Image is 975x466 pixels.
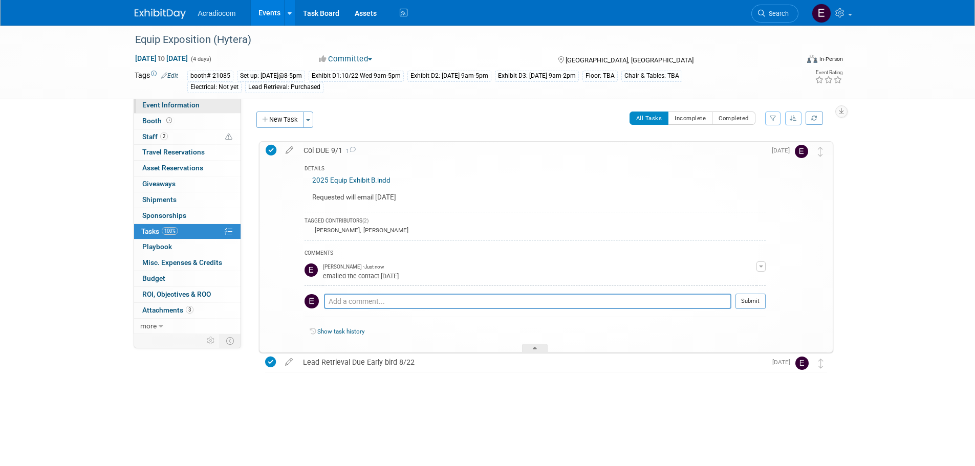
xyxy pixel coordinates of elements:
span: [DATE] [772,359,795,366]
img: Elizabeth Martinez [305,263,318,277]
span: Potential Scheduling Conflict -- at least one attendee is tagged in another overlapping event. [225,132,232,142]
a: more [134,319,241,334]
a: edit [280,358,298,367]
span: Giveaways [142,180,176,188]
span: to [157,54,166,62]
a: 2025 Equip Exhibit B.indd [312,176,391,184]
a: Attachments3 [134,303,241,318]
span: [DATE] [772,147,795,154]
div: , [305,226,766,235]
td: Toggle Event Tabs [220,334,241,347]
img: Elizabeth Martinez [795,357,809,370]
a: Staff2 [134,129,241,145]
span: Event Information [142,101,200,109]
div: emailed the contact [DATE] [323,271,756,280]
a: Asset Reservations [134,161,241,176]
span: Tasks [141,227,178,235]
a: Refresh [806,112,823,125]
div: Chair & Tables: TBA [621,71,682,81]
a: edit [280,146,298,155]
span: [DATE] [DATE] [135,54,188,63]
span: Asset Reservations [142,164,203,172]
div: COMMENTS [305,249,766,259]
span: Booth [142,117,174,125]
span: 100% [162,227,178,235]
div: Floor: TBA [582,71,618,81]
img: Elizabeth Martinez [795,145,808,158]
td: Tags [135,70,178,93]
span: Sponsorships [142,211,186,219]
a: Search [751,5,798,23]
span: Staff [142,132,168,141]
div: Exhibit D1:10/22 Wed 9am-5pm [309,71,404,81]
span: ROI, Objectives & ROO [142,290,211,298]
a: Sponsorships [134,208,241,224]
a: Edit [161,72,178,79]
button: New Task [256,112,304,128]
a: Tasks100% [134,224,241,239]
div: booth# 21085 [187,71,233,81]
span: (4 days) [190,56,211,62]
span: Shipments [142,195,177,204]
button: Submit [735,294,766,309]
span: Budget [142,274,165,282]
div: [PERSON_NAME] [361,227,408,234]
div: Set up: [DATE]@8-5pm [237,71,305,81]
span: Acradiocom [198,9,236,17]
span: Attachments [142,306,193,314]
span: Search [765,10,789,17]
span: Booth not reserved yet [164,117,174,124]
a: Event Information [134,98,241,113]
i: Move task [818,359,824,368]
img: Elizabeth Martinez [812,4,831,23]
div: DETAILS [305,165,766,174]
i: Move task [818,147,823,157]
a: Show task history [317,328,364,335]
img: Elizabeth Martinez [305,294,319,308]
span: (2) [362,218,369,224]
a: Misc. Expenses & Credits [134,255,241,271]
span: more [140,322,157,330]
button: All Tasks [630,112,669,125]
div: [PERSON_NAME] [312,227,360,234]
span: [GEOGRAPHIC_DATA], [GEOGRAPHIC_DATA] [566,56,694,64]
a: Booth [134,114,241,129]
div: TAGGED CONTRIBUTORS [305,217,766,226]
span: 3 [186,306,193,314]
div: Requested will email [DATE] [305,174,766,206]
button: Committed [315,54,376,64]
div: Event Rating [815,70,842,75]
a: Giveaways [134,176,241,192]
a: Budget [134,271,241,286]
div: Coi DUE 9/1 [298,142,766,159]
img: ExhibitDay [135,9,186,19]
a: Travel Reservations [134,145,241,160]
div: Lead Retrieval: Purchased [245,82,323,93]
div: Equip Exposition (Hytera) [132,31,783,49]
span: 2 [160,132,168,140]
a: ROI, Objectives & ROO [134,287,241,302]
div: In-Person [819,55,843,63]
div: Electrical: Not yet [187,82,242,93]
button: Incomplete [668,112,712,125]
a: Playbook [134,239,241,255]
a: Shipments [134,192,241,208]
span: [PERSON_NAME] - Just now [323,263,384,271]
div: Exhibit D3: [DATE] 9am-2pm [495,71,579,81]
div: Event Format [738,53,843,69]
span: Travel Reservations [142,148,205,156]
td: Personalize Event Tab Strip [202,334,220,347]
span: 1 [342,148,356,154]
button: Completed [712,112,755,125]
div: Exhibit D2: [DATE] 9am-5pm [407,71,491,81]
span: Playbook [142,242,172,251]
span: Misc. Expenses & Credits [142,258,222,267]
img: Format-Inperson.png [807,55,817,63]
div: Lead Retrieval Due Early bird 8/22 [298,353,766,371]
